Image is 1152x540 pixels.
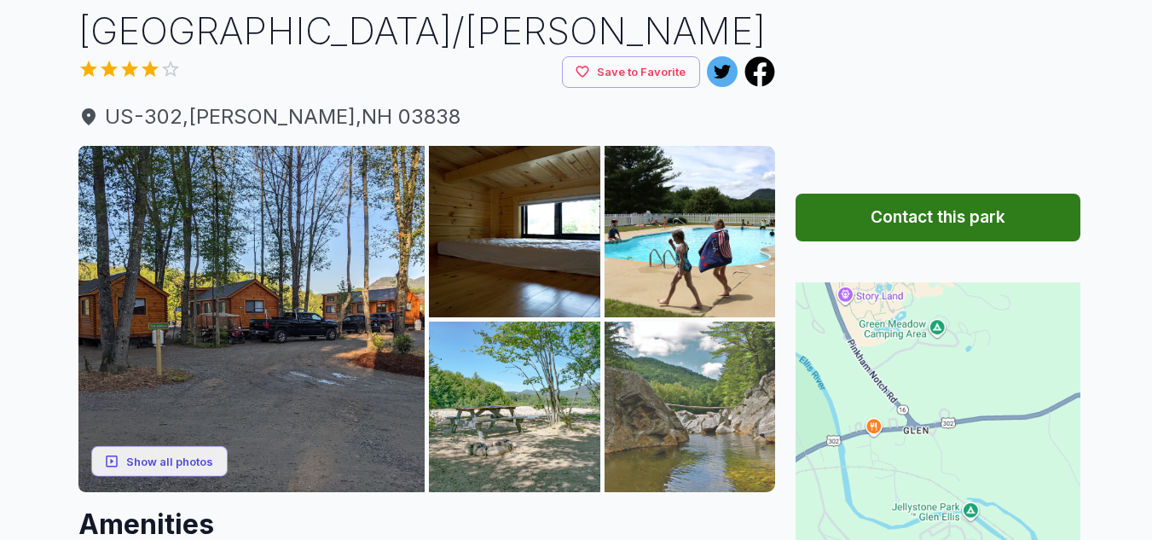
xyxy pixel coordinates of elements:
[429,322,600,493] img: AAcXr8pNyP9iRlhkUwvZyBVu1zGcCLG0n1ZHJpcG_JNsIkQOKiA483zHYb_wS8JF2S7xqlHc-GcHLiA7JDSMd67IgkV7STGl0...
[429,146,600,317] img: AAcXr8rfhtRTHfN-Ttaq5Zg53CUXCtHwIsQSVYYxtA-C4nisSgQOwlFZ-tAhKGC92jcrFitTZRZyoEkW1rgkbNTc3XALDdBuA...
[78,102,776,132] span: US-302 , [PERSON_NAME] , NH 03838
[605,322,776,493] img: AAcXr8qk2P4nfn9bDcJpO1AUUBTk_mqxTrT0aZ5eOZRYarE9Rmgrr6LsCIPDUcH_5iuGL5ndkqRhYaEvCSv4qhUTuoTKQYENl...
[796,194,1080,241] button: Contact this park
[605,146,776,317] img: AAcXr8qDnrjNK7sFEaTA9PqR9PVkoOhQSOlUqoqZgsrUYFI_7rs7DM3TU3X2ARdvCd_AJnT7pnEBuDXuXQ8ZGe1KG1rcGrSzD...
[78,146,425,493] img: AAcXr8o0QCn36WduF6glPmNHC7OnbE6UmbxjJ3KJvkRKfCKU8rlU-XeN-59eaMBTppEm1yIWuTKJP5S0SKNwziUOIdZ-pEKne...
[91,445,228,477] button: Show all photos
[78,102,776,132] a: US-302,[PERSON_NAME],NH 03838
[562,56,700,88] button: Save to Favorite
